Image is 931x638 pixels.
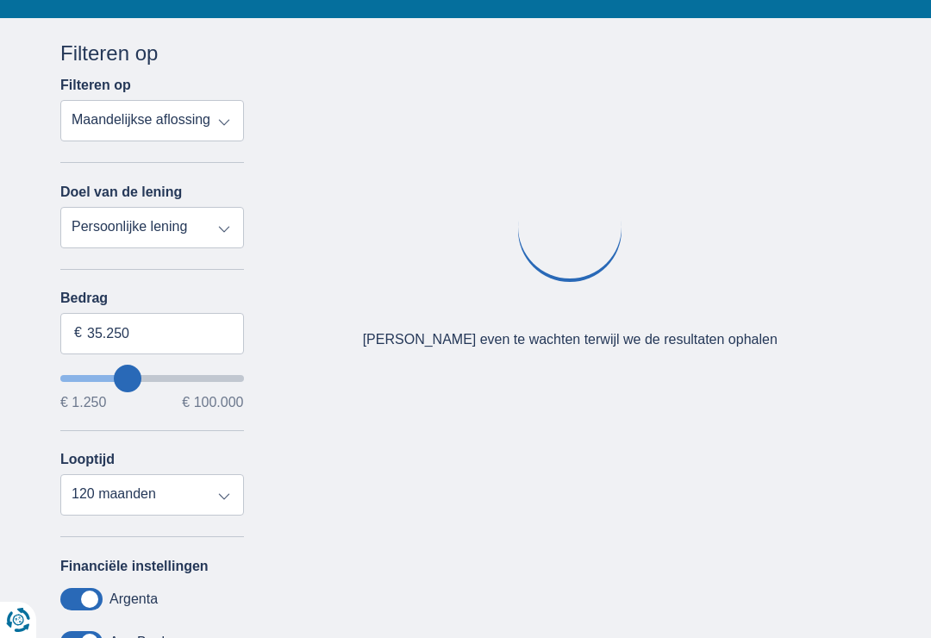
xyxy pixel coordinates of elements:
label: Argenta [109,591,158,607]
label: Looptijd [60,452,115,467]
label: Doel van de lening [60,185,182,200]
label: Financiële instellingen [60,559,209,574]
input: wantToBorrow [60,375,244,382]
span: € 100.000 [182,396,243,410]
span: € [74,323,82,343]
div: Filteren op [60,39,244,68]
label: Bedrag [60,291,244,306]
span: € 1.250 [60,396,106,410]
div: [PERSON_NAME] even te wachten terwijl we de resultaten ophalen [363,330,778,350]
label: Filteren op [60,78,131,93]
